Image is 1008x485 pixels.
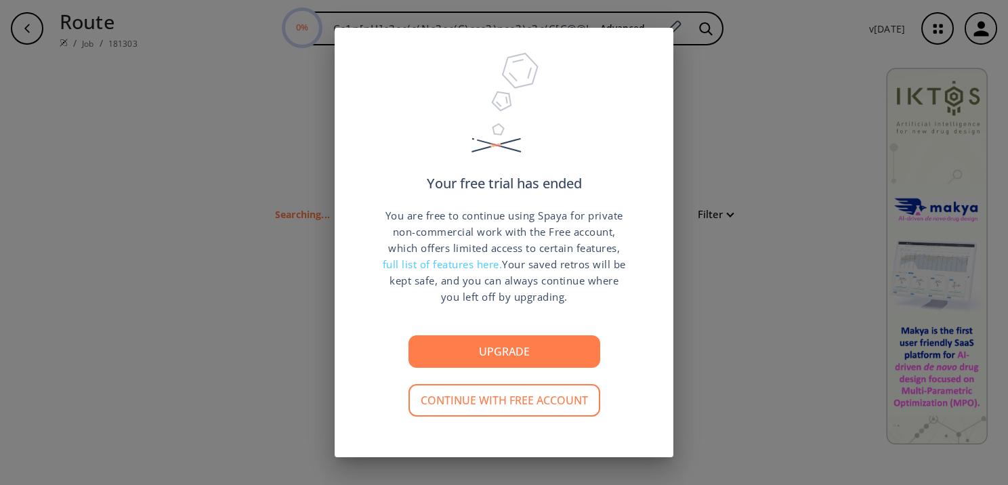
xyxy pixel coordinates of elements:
[427,177,582,190] p: Your free trial has ended
[465,48,543,177] img: Trial Ended
[382,207,626,305] p: You are free to continue using Spaya for private non-commercial work with the Free account, which...
[408,384,600,417] button: Continue with free account
[408,335,600,368] button: Upgrade
[383,257,503,271] span: full list of features here.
